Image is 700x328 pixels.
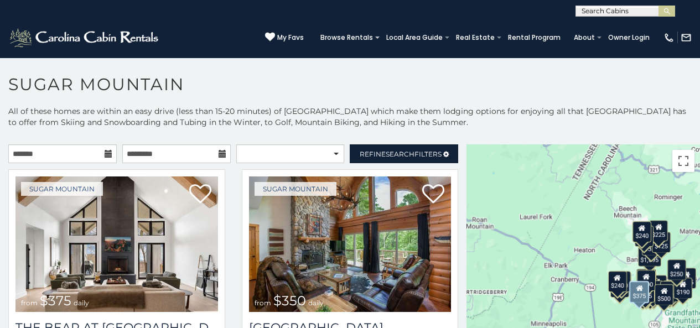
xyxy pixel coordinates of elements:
div: $225 [649,220,668,241]
div: $190 [636,269,655,290]
a: Grouse Moor Lodge from $350 daily [249,176,452,312]
div: $155 [677,268,696,289]
a: About [568,30,600,45]
a: Browse Rentals [315,30,378,45]
div: $125 [652,232,671,253]
span: Refine Filters [360,150,442,158]
span: from [255,299,271,307]
a: Add to favorites [189,183,211,206]
div: $240 [608,271,627,292]
span: daily [308,299,324,307]
div: $250 [667,259,686,280]
a: The Bear At Sugar Mountain from $375 daily [15,176,218,312]
span: $350 [273,293,306,309]
span: Search [386,150,414,158]
span: from [21,299,38,307]
a: Owner Login [603,30,655,45]
div: $190 [673,278,692,299]
div: $375 [630,281,650,303]
div: $195 [660,281,679,302]
img: phone-regular-white.png [663,32,675,43]
a: RefineSearchFilters [350,144,458,163]
a: Add to favorites [422,183,444,206]
a: Local Area Guide [381,30,448,45]
div: $500 [655,284,673,305]
a: Sugar Mountain [21,182,103,196]
span: $375 [40,293,71,309]
img: mail-regular-white.png [681,32,692,43]
img: Grouse Moor Lodge [249,176,452,312]
button: Toggle fullscreen view [672,150,694,172]
a: Sugar Mountain [255,182,336,196]
div: $300 [637,270,656,291]
a: Real Estate [450,30,500,45]
img: The Bear At Sugar Mountain [15,176,218,312]
a: Rental Program [502,30,566,45]
div: $240 [632,221,651,242]
a: My Favs [265,32,304,43]
div: $200 [648,275,667,296]
img: White-1-2.png [8,27,162,49]
span: My Favs [277,33,304,43]
div: $1,095 [638,246,661,267]
span: daily [74,299,89,307]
